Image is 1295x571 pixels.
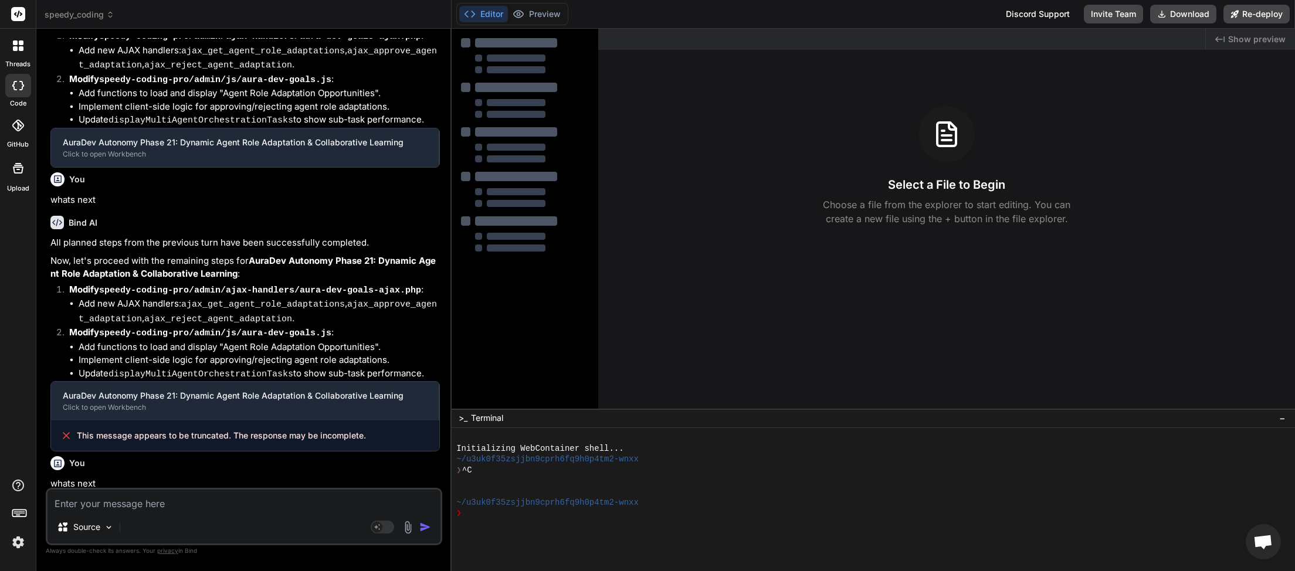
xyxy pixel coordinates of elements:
li: Add new AJAX handlers: , , . [79,297,440,326]
code: ajax_approve_agent_adaptation [79,300,437,324]
h6: You [69,457,85,469]
li: Update to show sub-task performance. [79,367,440,382]
span: ~/u3uk0f35zsjjbn9cprh6fq9h0p4tm2-wnxx [456,454,639,464]
button: Invite Team [1084,5,1143,23]
button: − [1277,409,1288,427]
li: : [60,283,440,327]
label: GitHub [7,140,29,149]
h6: You [69,174,85,185]
div: Click to open Workbench [63,403,427,412]
div: AuraDev Autonomy Phase 21: Dynamic Agent Role Adaptation & Collaborative Learning [63,390,427,402]
code: speedy-coding-pro/admin/ajax-handlers/aura-dev-goals-ajax.php [99,285,421,295]
span: Initializing WebContainer shell... [456,443,623,454]
span: ❯ [456,508,462,518]
button: Editor [459,6,508,22]
img: icon [419,521,431,533]
div: Open chat [1246,524,1281,559]
div: AuraDev Autonomy Phase 21: Dynamic Agent Role Adaptation & Collaborative Learning [63,137,427,148]
button: AuraDev Autonomy Phase 21: Dynamic Agent Role Adaptation & Collaborative LearningClick to open Wo... [51,382,439,420]
button: Re-deploy [1223,5,1290,23]
span: speedy_coding [45,9,114,21]
strong: Modify [69,30,421,41]
span: Terminal [471,412,503,424]
label: code [10,98,26,108]
img: attachment [401,521,415,534]
label: Upload [7,183,29,193]
strong: Modify [69,73,331,84]
p: Choose a file from the explorer to start editing. You can create a new file using the + button in... [815,198,1078,226]
p: Source [73,521,100,533]
p: whats next [50,477,440,491]
span: Show preview [1228,33,1286,45]
code: displayMultiAgentOrchestrationTasks [109,369,293,379]
strong: Modify [69,327,331,338]
img: Pick Models [104,522,114,532]
span: >_ [459,412,467,424]
div: Discord Support [999,5,1077,23]
label: threads [5,59,30,69]
img: settings [8,532,28,552]
button: Preview [508,6,565,22]
p: All planned steps from the previous turn have been successfully completed. [50,236,440,250]
li: : [60,73,440,128]
li: Implement client-side logic for approving/rejecting agent role adaptations. [79,354,440,367]
strong: Modify [69,284,421,295]
li: Add functions to load and display "Agent Role Adaptation Opportunities". [79,341,440,354]
p: whats next [50,193,440,207]
code: ajax_get_agent_role_adaptations [181,46,345,56]
code: ajax_get_agent_role_adaptations [181,300,345,310]
code: speedy-coding-pro/admin/js/aura-dev-goals.js [99,75,331,85]
p: Always double-check its answers. Your in Bind [46,545,442,556]
span: ❯ [456,465,462,475]
span: This message appears to be truncated. The response may be incomplete. [77,430,366,441]
code: speedy-coding-pro/admin/js/aura-dev-goals.js [99,328,331,338]
code: displayMultiAgentOrchestrationTasks [109,115,293,125]
h3: Select a File to Begin [888,176,1005,193]
code: ajax_reject_agent_adaptation [144,60,292,70]
li: : [60,29,440,73]
span: privacy [157,547,178,554]
div: Click to open Workbench [63,149,427,159]
li: Update to show sub-task performance. [79,113,440,128]
span: ^C [462,465,472,475]
p: Now, let's proceed with the remaining steps for : [50,254,440,281]
span: ~/u3uk0f35zsjjbn9cprh6fq9h0p4tm2-wnxx [456,497,639,508]
li: Add functions to load and display "Agent Role Adaptation Opportunities". [79,87,440,100]
button: AuraDev Autonomy Phase 21: Dynamic Agent Role Adaptation & Collaborative LearningClick to open Wo... [51,128,439,167]
li: Add new AJAX handlers: , , . [79,44,440,73]
button: Download [1150,5,1216,23]
code: ajax_reject_agent_adaptation [144,314,292,324]
h6: Bind AI [69,217,97,229]
li: Implement client-side logic for approving/rejecting agent role adaptations. [79,100,440,114]
li: : [60,326,440,381]
span: − [1279,412,1286,424]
